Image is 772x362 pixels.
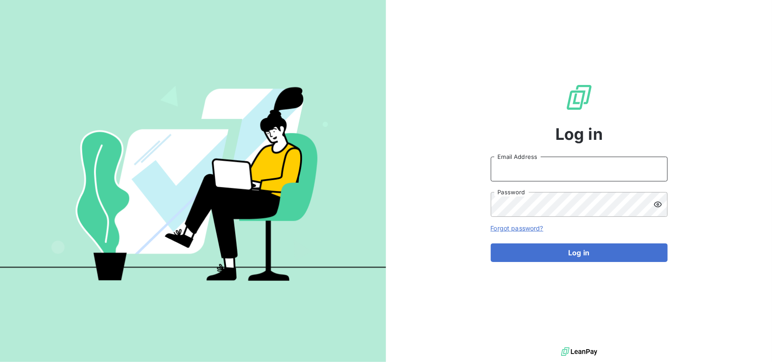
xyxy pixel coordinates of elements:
[561,345,597,358] img: logo
[491,157,668,181] input: placeholder
[555,122,603,146] span: Log in
[565,83,593,112] img: LeanPay Logo
[491,243,668,262] button: Log in
[491,224,543,232] a: Forgot password?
